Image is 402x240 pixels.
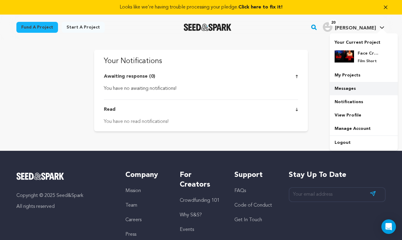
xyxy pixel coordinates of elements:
[125,232,136,237] a: Press
[358,50,380,56] h4: Face Crusher 3
[330,95,398,109] a: Notifications
[104,106,115,113] p: Read
[329,20,338,26] span: 20
[180,227,194,232] a: Events
[234,218,262,222] a: Get In Touch
[104,73,155,80] p: Awaiting response (0)
[180,213,202,218] a: Why S&S?
[125,170,168,180] h5: Company
[234,203,272,208] a: Code of Conduct
[184,24,231,31] img: Seed&Spark Logo Dark Mode
[330,136,398,149] a: Logout
[322,21,386,34] span: Luke s.'s Profile
[335,37,393,69] a: Your Current Project Face Crusher 3 Film Short
[323,22,376,32] div: Luke s.'s Profile
[104,118,298,125] div: You have no read notifications!
[125,203,137,208] a: Team
[104,56,298,67] p: Your Notifications
[7,4,395,11] a: Looks like we're having trouble processing your pledge.Click here to fix it!
[289,170,386,180] h5: Stay up to date
[381,219,396,234] div: Open Intercom Messenger
[16,192,113,199] p: Copyright © 2025 Seed&Spark
[234,170,277,180] h5: Support
[180,198,220,203] a: Crowdfunding 101
[330,82,398,95] a: Messages
[104,85,298,92] div: You have no awaiting notifications!
[125,188,141,193] a: Mission
[330,122,398,135] a: Manage Account
[335,37,393,46] p: Your Current Project
[330,109,398,122] a: View Profile
[238,5,283,10] span: Click here to fix it!
[358,59,380,64] p: Film Short
[234,188,246,193] a: FAQs
[184,24,231,31] a: Seed&Spark Homepage
[330,69,398,82] a: My Projects
[323,22,332,32] img: user.png
[289,187,386,202] input: Your email address
[125,218,141,222] a: Careers
[16,173,113,180] a: Seed&Spark Homepage
[62,22,105,33] a: Start a project
[180,170,222,190] h5: For Creators
[16,173,64,180] img: Seed&Spark Logo
[322,21,386,32] a: Luke s.'s Profile
[16,203,113,210] p: All rights reserved
[335,50,354,63] img: 072b5f1ab208ea3b.jpg
[335,26,376,31] span: [PERSON_NAME]
[16,22,58,33] a: Fund a project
